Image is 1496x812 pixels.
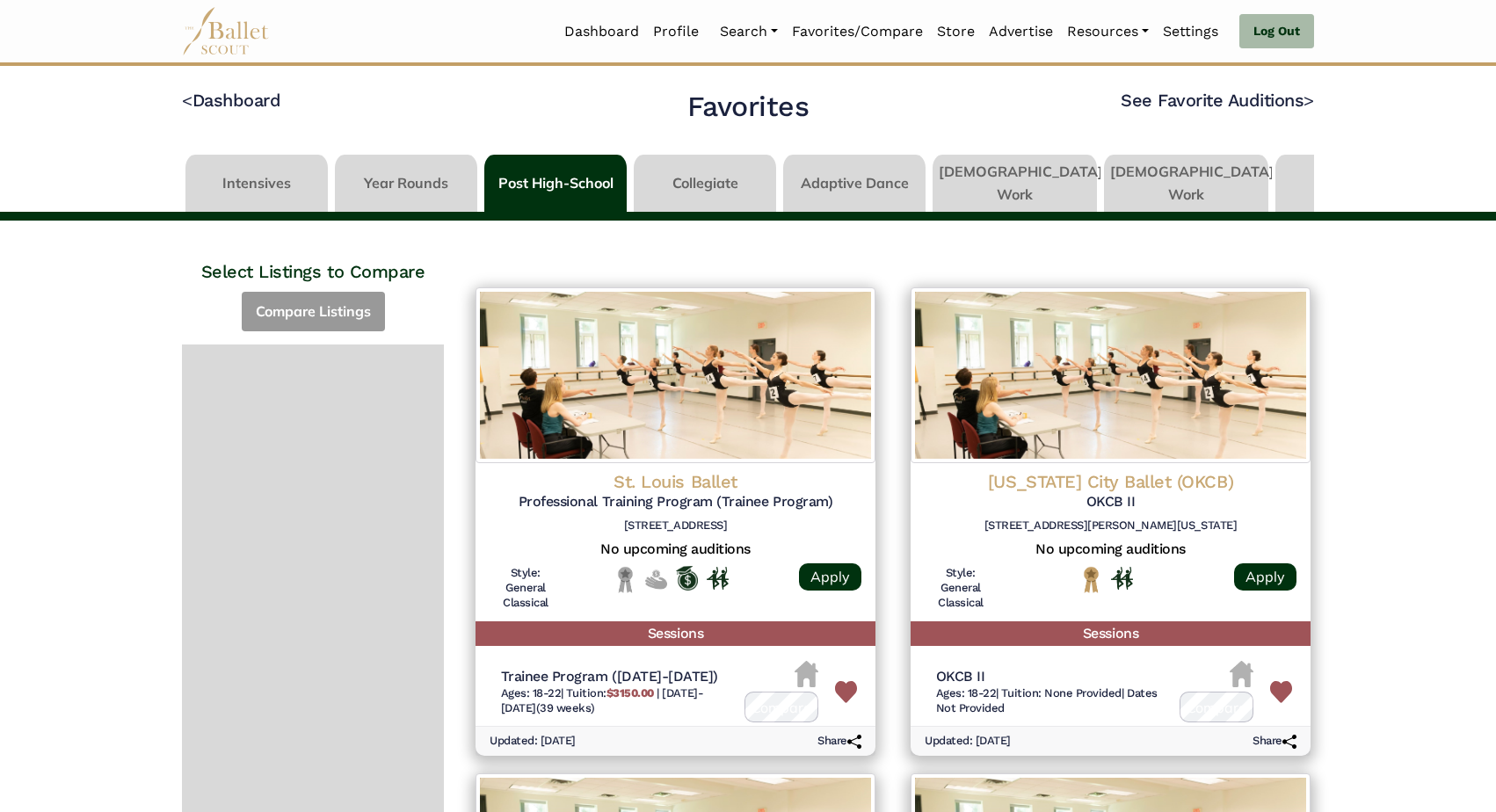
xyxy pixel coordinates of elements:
[1253,734,1296,749] h6: Share
[911,287,1311,463] img: Logo
[676,566,698,591] img: Offers Scholarship
[476,621,875,647] h5: Sessions
[557,13,646,50] a: Dashboard
[936,686,1158,714] span: Dates Not Provided
[799,563,861,591] a: Apply
[925,470,1296,493] h4: [US_STATE] City Ballet (OKCB)
[795,661,818,687] img: Housing Unvailable
[687,89,810,126] h2: Favorites
[182,155,331,212] li: Intensives
[182,221,444,283] h4: Select Listings to Compare
[490,566,562,611] h6: Style: General Classical
[713,13,785,50] a: Search
[645,566,667,593] img: No Financial Aid
[182,89,192,111] code: <
[1230,661,1253,687] img: Housing Unvailable
[1272,155,1421,212] li: Teaching
[1156,13,1225,50] a: Settings
[929,155,1100,212] li: [DEMOGRAPHIC_DATA] Work
[182,90,280,111] a: <Dashboard
[490,734,576,749] h6: Updated: [DATE]
[1060,13,1156,50] a: Resources
[707,567,729,590] img: In Person
[925,493,1296,511] h5: OKCB II
[490,518,861,533] h6: [STREET_ADDRESS]
[481,155,630,212] li: Post High-School
[785,13,930,50] a: Favorites/Compare
[490,493,861,511] h5: Professional Training Program (Trainee Program)
[835,681,857,703] img: Heart
[1001,686,1121,700] span: Tuition: None Provided
[925,734,1011,749] h6: Updated: [DATE]
[936,686,997,700] span: Ages: 18-22
[1080,566,1102,593] img: National
[490,540,861,559] h5: No upcoming auditions
[501,686,562,700] span: Ages: 18-22
[1100,155,1272,212] li: [DEMOGRAPHIC_DATA] Work
[331,155,481,212] li: Year Rounds
[566,686,657,700] span: Tuition:
[936,686,1166,716] h6: | |
[501,686,703,714] span: [DATE]-[DATE] (39 weeks)
[930,13,982,50] a: Store
[936,668,1166,686] h5: OKCB II
[476,287,875,463] img: Logo
[1239,14,1314,49] a: Log Out
[490,470,861,493] h4: St. Louis Ballet
[1234,563,1296,591] a: Apply
[817,734,861,749] h6: Share
[925,540,1296,559] h5: No upcoming auditions
[925,518,1296,533] h6: [STREET_ADDRESS][PERSON_NAME][US_STATE]
[630,155,780,212] li: Collegiate
[1121,90,1314,111] a: See Favorite Auditions>
[780,155,929,212] li: Adaptive Dance
[606,686,654,700] b: $3150.00
[501,668,731,686] h5: Trainee Program ([DATE]-[DATE])
[982,13,1060,50] a: Advertise
[1270,681,1292,703] img: Heart
[614,566,636,593] img: Local
[501,686,731,716] h6: | |
[646,13,706,50] a: Profile
[911,621,1311,647] h5: Sessions
[925,566,997,611] h6: Style: General Classical
[1111,567,1133,590] img: In Person
[1304,89,1314,111] code: >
